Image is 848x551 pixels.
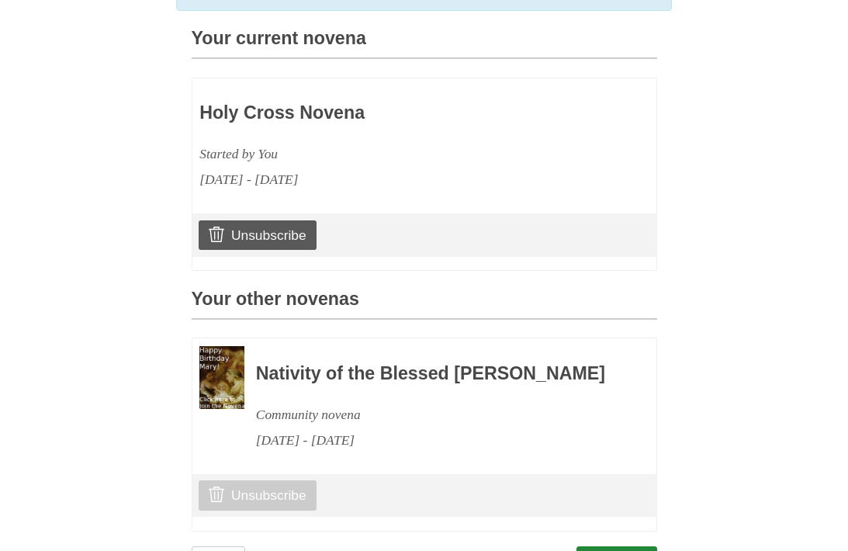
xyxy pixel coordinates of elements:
h3: Your other novenas [192,289,657,320]
div: Community novena [256,402,614,428]
div: Started by You [199,141,558,167]
img: Novena image [199,346,244,410]
div: [DATE] - [DATE] [256,428,614,453]
a: Unsubscribe [199,480,316,510]
a: Unsubscribe [199,220,316,250]
h3: Nativity of the Blessed [PERSON_NAME] [256,364,614,384]
div: [DATE] - [DATE] [199,167,558,192]
h3: Holy Cross Novena [199,103,558,123]
h3: Your current novena [192,29,657,59]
